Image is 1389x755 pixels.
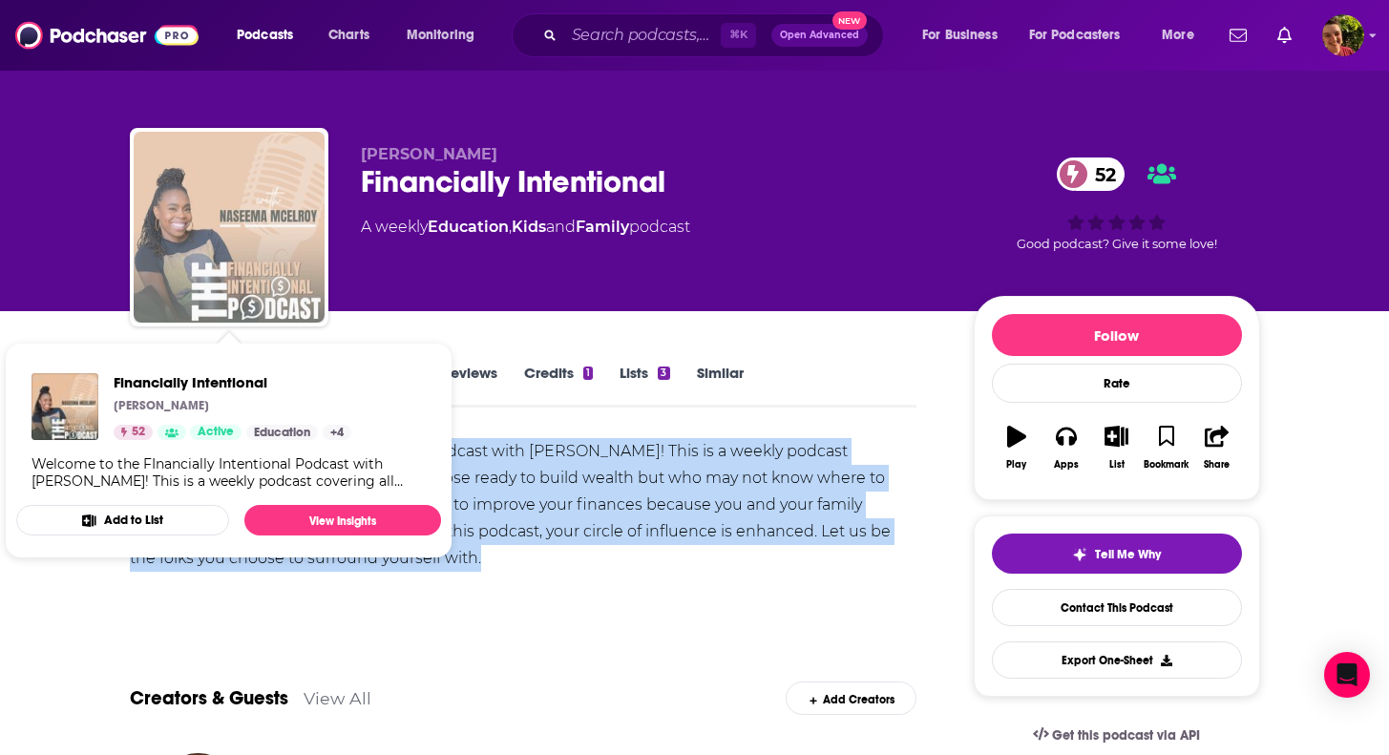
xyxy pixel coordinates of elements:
button: tell me why sparkleTell Me Why [992,534,1242,574]
a: Charts [316,20,381,51]
div: Apps [1054,459,1079,471]
a: Lists3 [620,364,669,408]
a: 52 [114,425,153,440]
a: Contact This Podcast [992,589,1242,626]
a: Similar [697,364,744,408]
a: Credits1 [524,364,593,408]
button: open menu [909,20,1021,51]
span: Open Advanced [780,31,859,40]
div: Welcome to the FInancially Intentional Podcast with [PERSON_NAME]! This is a weekly podcast cover... [32,455,426,490]
span: [PERSON_NAME] [361,145,497,163]
button: Bookmark [1142,413,1191,482]
img: Podchaser - Follow, Share and Rate Podcasts [15,17,199,53]
img: Financially Intentional [32,373,98,440]
p: [PERSON_NAME] [114,398,209,413]
div: Add Creators [786,682,916,715]
button: open menu [1148,20,1218,51]
button: open menu [223,20,318,51]
a: Education [246,425,318,440]
a: Education [428,218,509,236]
button: Apps [1042,413,1091,482]
span: 52 [132,423,145,442]
button: Play [992,413,1042,482]
button: Open AdvancedNew [771,24,868,47]
a: Active [190,425,242,440]
a: +4 [323,425,351,440]
img: User Profile [1322,14,1364,56]
span: Podcasts [237,22,293,49]
button: Follow [992,314,1242,356]
input: Search podcasts, credits, & more... [564,20,721,51]
button: open menu [1017,20,1148,51]
a: Kids [512,218,546,236]
button: Export One-Sheet [992,641,1242,679]
span: New [832,11,867,30]
button: List [1091,413,1141,482]
div: List [1109,459,1125,471]
div: 3 [658,367,669,380]
span: For Business [922,22,998,49]
button: Show profile menu [1322,14,1364,56]
div: A weekly podcast [361,216,690,239]
span: and [546,218,576,236]
a: Show notifications dropdown [1222,19,1254,52]
a: 52 [1057,157,1126,191]
a: Financially Intentional [114,373,351,391]
div: Welcome to the FInancially Intentional Podcast with [PERSON_NAME]! This is a weekly podcast cover... [130,438,917,572]
span: Charts [328,22,369,49]
div: Search podcasts, credits, & more... [530,13,902,57]
div: Rate [992,364,1242,403]
span: ⌘ K [721,23,756,48]
a: Creators & Guests [130,686,288,710]
span: Good podcast? Give it some love! [1017,237,1217,251]
a: Family [576,218,629,236]
div: 1 [583,367,593,380]
img: Financially Intentional [134,132,325,323]
img: tell me why sparkle [1072,547,1087,562]
div: Open Intercom Messenger [1324,652,1370,698]
span: For Podcasters [1029,22,1121,49]
div: Bookmark [1144,459,1189,471]
span: More [1162,22,1194,49]
span: , [509,218,512,236]
span: 52 [1076,157,1126,191]
span: Active [198,423,234,442]
div: Play [1006,459,1026,471]
button: Add to List [16,505,229,535]
div: Share [1204,459,1230,471]
div: 52Good podcast? Give it some love! [974,145,1260,263]
button: open menu [393,20,499,51]
span: Monitoring [407,22,474,49]
a: View Insights [244,505,441,535]
span: Tell Me Why [1095,547,1161,562]
a: Reviews [442,364,497,408]
a: Show notifications dropdown [1270,19,1299,52]
span: Get this podcast via API [1052,727,1200,744]
a: View All [304,688,371,708]
span: Logged in as Marz [1322,14,1364,56]
button: Share [1191,413,1241,482]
